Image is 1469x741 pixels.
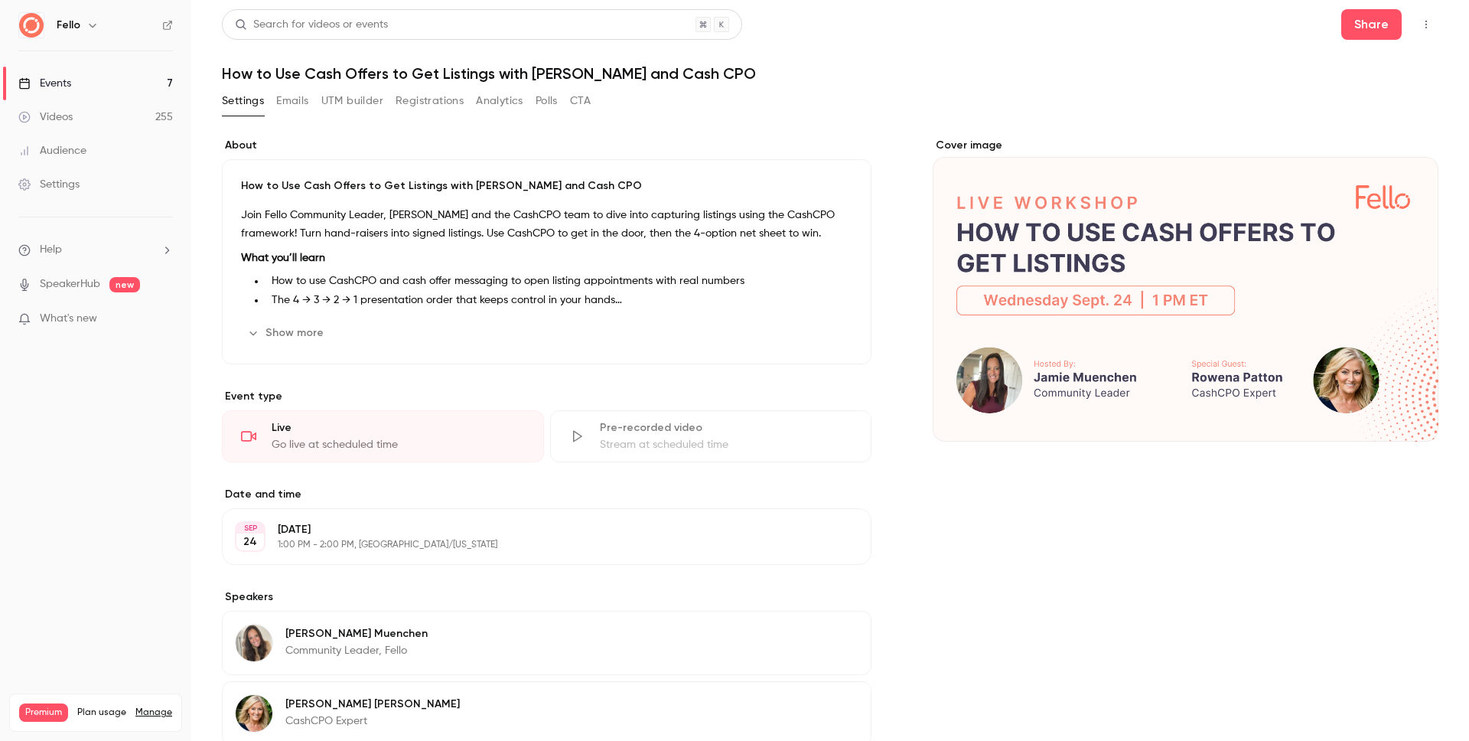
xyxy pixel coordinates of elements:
a: Manage [135,707,172,719]
button: Polls [536,89,558,113]
div: Settings [18,177,80,192]
p: How to Use Cash Offers to Get Listings with [PERSON_NAME] and Cash CPO [241,178,852,194]
label: Cover image [933,138,1438,153]
p: Join Fello Community Leader, [PERSON_NAME] and the CashCPO team to dive into capturing listings u... [241,206,852,243]
strong: What you’ll learn [241,253,325,263]
li: How to use CashCPO and cash offer messaging to open listing appointments with real numbers [265,273,852,289]
label: Speakers [222,589,871,605]
button: Analytics [476,89,523,113]
div: SEP [236,523,264,534]
span: What's new [40,311,97,327]
button: UTM builder [321,89,383,113]
h6: Fello [57,18,80,33]
div: Events [18,76,71,91]
div: Live [272,420,525,436]
li: help-dropdown-opener [18,242,173,258]
p: CashCPO Expert [285,713,460,729]
p: 24 [243,534,257,550]
span: Premium [19,703,68,722]
p: [PERSON_NAME] Muenchen [285,626,428,641]
button: Settings [222,89,264,113]
span: Plan usage [77,707,126,719]
div: Stream at scheduled time [600,437,853,452]
button: Share [1341,9,1402,40]
div: LiveGo live at scheduled time [222,410,544,462]
p: Community Leader, Fello [285,643,428,658]
button: Registrations [396,89,464,113]
section: Cover image [933,138,1438,442]
label: About [222,138,871,153]
label: Date and time [222,487,871,502]
div: Go live at scheduled time [272,437,525,452]
p: 1:00 PM - 2:00 PM, [GEOGRAPHIC_DATA]/[US_STATE] [278,539,790,551]
li: The 4 → 3 → 2 → 1 presentation order that keeps control in your hands [265,292,852,308]
div: Jamie Muenchen[PERSON_NAME] MuenchenCommunity Leader, Fello [222,611,871,675]
img: Rowena Patton [236,695,272,732]
img: Jamie Muenchen [236,625,272,661]
iframe: Noticeable Trigger [155,312,173,326]
button: Emails [276,89,308,113]
a: SpeakerHub [40,276,100,292]
div: Pre-recorded videoStream at scheduled time [550,410,872,462]
div: Pre-recorded video [600,420,853,436]
p: Event type [222,389,871,404]
img: Fello [19,13,44,38]
div: Search for videos or events [235,17,388,33]
div: Videos [18,109,73,125]
button: CTA [570,89,591,113]
p: [DATE] [278,522,790,537]
button: Show more [241,321,333,345]
span: new [109,277,140,292]
h1: How to Use Cash Offers to Get Listings with [PERSON_NAME] and Cash CPO [222,64,1438,83]
p: [PERSON_NAME] [PERSON_NAME] [285,697,460,712]
div: Audience [18,143,86,158]
span: Help [40,242,62,258]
